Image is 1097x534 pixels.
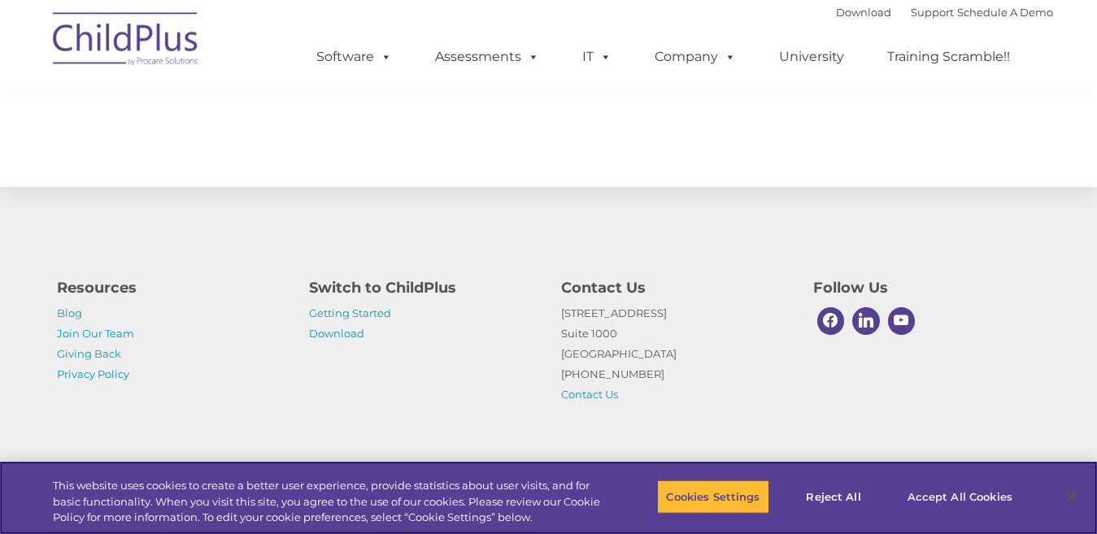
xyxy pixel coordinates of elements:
a: Assessments [419,41,555,73]
a: Download [836,6,891,19]
span: Last name [226,107,276,119]
a: University [763,41,860,73]
a: Getting Started [309,306,391,319]
button: Reject All [783,480,885,514]
a: Giving Back [57,347,121,360]
div: This website uses cookies to create a better user experience, provide statistics about user visit... [53,478,603,526]
a: Support [911,6,954,19]
a: IT [566,41,628,73]
a: Linkedin [848,303,884,339]
button: Close [1053,479,1089,514]
h4: Resources [57,276,285,299]
a: Blog [57,306,82,319]
a: Schedule A Demo [957,6,1053,19]
a: Join Our Team [57,327,134,340]
a: Privacy Policy [57,367,129,380]
a: Training Scramble!! [871,41,1026,73]
a: Company [638,41,752,73]
font: | [836,6,1053,19]
button: Cookies Settings [657,480,768,514]
h4: Contact Us [561,276,789,299]
img: ChildPlus by Procare Solutions [45,1,207,82]
h4: Switch to ChildPlus [309,276,537,299]
span: Phone number [226,174,295,186]
h4: Follow Us [813,276,1041,299]
a: Youtube [884,303,920,339]
button: Accept All Cookies [899,480,1021,514]
a: Contact Us [561,388,618,401]
a: Download [309,327,364,340]
a: Software [300,41,408,73]
p: [STREET_ADDRESS] Suite 1000 [GEOGRAPHIC_DATA] [PHONE_NUMBER] [561,303,789,405]
a: Facebook [813,303,849,339]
